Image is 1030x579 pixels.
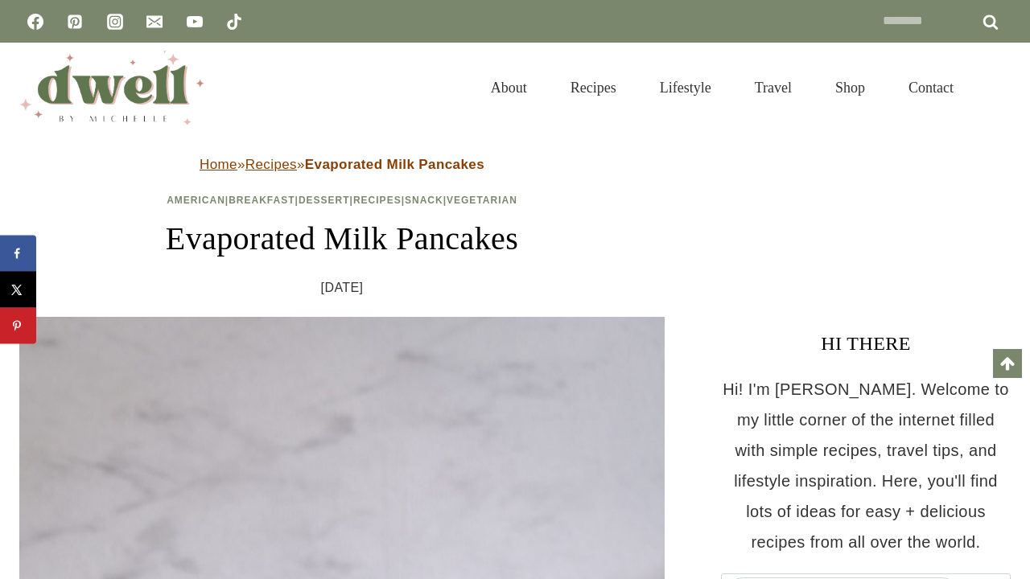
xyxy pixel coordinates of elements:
[167,195,517,206] span: | | | | |
[321,276,364,300] time: [DATE]
[229,195,295,206] a: Breakfast
[179,6,211,38] a: YouTube
[983,74,1011,101] button: View Search Form
[887,60,975,116] a: Contact
[19,215,665,263] h1: Evaporated Milk Pancakes
[99,6,131,38] a: Instagram
[200,157,484,172] span: » »
[200,157,237,172] a: Home
[138,6,171,38] a: Email
[19,51,204,125] img: DWELL by michelle
[299,195,350,206] a: Dessert
[218,6,250,38] a: TikTok
[167,195,225,206] a: American
[993,349,1022,378] a: Scroll to top
[447,195,517,206] a: Vegetarian
[469,60,975,116] nav: Primary Navigation
[733,60,814,116] a: Travel
[638,60,733,116] a: Lifestyle
[19,6,51,38] a: Facebook
[59,6,91,38] a: Pinterest
[814,60,887,116] a: Shop
[305,157,484,172] strong: Evaporated Milk Pancakes
[721,329,1011,358] h3: HI THERE
[353,195,402,206] a: Recipes
[469,60,549,116] a: About
[245,157,297,172] a: Recipes
[721,374,1011,557] p: Hi! I'm [PERSON_NAME]. Welcome to my little corner of the internet filled with simple recipes, tr...
[405,195,443,206] a: Snack
[549,60,638,116] a: Recipes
